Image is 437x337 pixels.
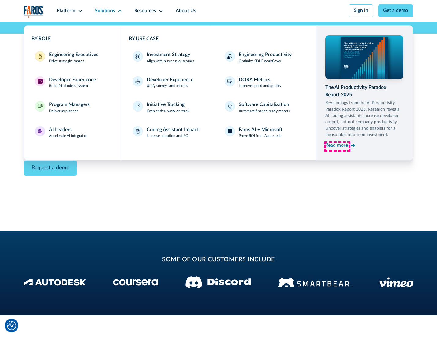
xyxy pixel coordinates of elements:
p: Build frictionless systems [49,83,89,89]
a: Software CapitalizationAutomate finance-ready reports [221,97,308,118]
p: Increase adoption and ROI [147,133,189,139]
img: Developer Experience [38,79,43,84]
p: Align with business outcomes [147,59,194,64]
img: Discord logo [185,276,251,288]
a: AI LeadersAI LeadersAccelerate AI integration [32,123,114,143]
div: Investment Strategy [147,51,190,59]
p: Optimize SDLC workflows [239,59,281,64]
div: Coding Assistant Impact [147,126,199,134]
img: Smartbear Logo [278,277,352,288]
a: Investment StrategyAlign with business outcomes [129,47,216,68]
div: Program Managers [49,101,90,108]
img: Revisit consent button [7,321,16,330]
a: Contact Modal [24,161,77,176]
nav: Solutions [24,22,413,161]
a: The AI Productivity Paradox Report 2025Key findings from the AI Productivity Paradox Report 2025.... [325,35,403,150]
p: Keep critical work on track [147,108,189,114]
div: Software Capitalization [239,101,289,108]
div: Resources [134,7,156,15]
p: Prove ROI from Azure tech [239,133,282,139]
p: Deliver as planned [49,108,79,114]
div: BY ROLE [32,35,114,43]
div: Developer Experience [147,76,193,84]
p: Key findings from the AI Productivity Paradox Report 2025. Research reveals AI coding assistants ... [325,100,403,138]
div: AI Leaders [49,126,72,134]
img: AI Leaders [38,129,43,134]
p: Improve speed and quality [239,83,281,89]
p: Drive strategic impact [49,59,84,64]
a: Initiative TrackingKeep critical work on track [129,97,216,118]
a: Developer ExperienceDeveloper ExperienceBuild frictionless systems [32,73,114,93]
div: Engineering Productivity [239,51,292,59]
img: Program Managers [38,104,43,109]
div: Solutions [95,7,115,15]
a: home [24,6,43,18]
h2: some of our customers include [73,255,364,264]
a: Sign in [349,4,373,17]
a: Get a demo [378,4,413,17]
img: Autodesk Logo [24,279,86,286]
div: Engineering Executives [49,51,98,59]
img: Coursera Logo [113,279,158,286]
img: Engineering Executives [38,54,43,59]
p: Accelerate AI integration [49,133,88,139]
a: Engineering ExecutivesEngineering ExecutivesDrive strategic impact [32,47,114,68]
div: DORA Metrics [239,76,270,84]
a: Engineering ProductivityOptimize SDLC workflows [221,47,308,68]
div: Platform [57,7,75,15]
div: The AI Productivity Paradox Report 2025 [325,84,403,99]
a: Developer ExperienceUnify surveys and metrics [129,73,216,93]
a: Faros AI + MicrosoftProve ROI from Azure tech [221,123,308,143]
a: DORA MetricsImprove speed and quality [221,73,308,93]
p: Unify surveys and metrics [147,83,188,89]
img: Logo of the analytics and reporting company Faros. [24,6,43,18]
div: Faros AI + Microsoft [239,126,282,134]
div: Initiative Tracking [147,101,185,108]
div: Read more [325,142,348,149]
p: Automate finance-ready reports [239,108,290,114]
button: Cookie Settings [7,321,16,330]
a: Program ManagersProgram ManagersDeliver as planned [32,97,114,118]
a: Coding Assistant ImpactIncrease adoption and ROI [129,123,216,143]
div: Developer Experience [49,76,96,84]
div: BY USE CASE [129,35,308,43]
img: Vimeo logo [379,277,413,287]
